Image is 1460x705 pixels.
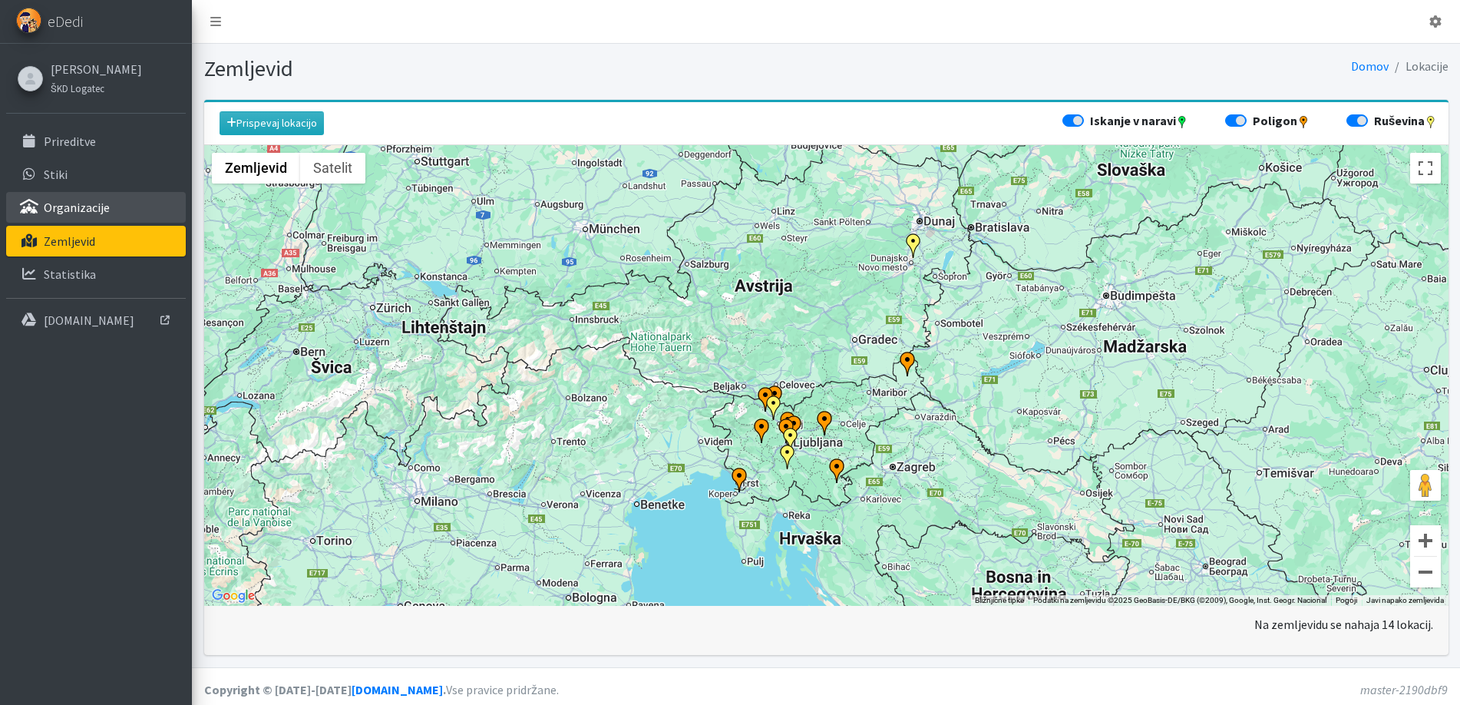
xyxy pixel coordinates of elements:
[44,134,96,149] p: Prireditve
[48,10,83,33] span: eDedi
[775,445,800,469] div: Bloke
[6,159,186,190] a: Stiki
[208,586,259,606] a: Odprite to območje v Google Zemljevidih (odpre se novo okno)
[44,313,134,328] p: [DOMAIN_NAME]
[761,396,786,420] div: Gramoznica KD Naklo
[895,352,920,376] div: ŠKD Goričko
[204,682,446,697] strong: Copyright © [DATE]-[DATE] .
[1425,116,1437,128] img: yellow-dot.png
[1410,470,1441,501] button: Možica spustite na zemljevid, da odprete Street View
[824,458,849,483] div: ERP Bela krajina
[812,411,837,435] div: KD Zagorje
[44,266,96,282] p: Statistika
[6,305,186,336] a: [DOMAIN_NAME]
[352,682,443,697] a: [DOMAIN_NAME]
[1351,58,1389,74] a: Domov
[1410,557,1441,587] button: Pomanjšaj
[1389,55,1448,78] li: Lokacije
[774,419,798,443] div: Poligon KD Ljubljana
[208,586,259,606] img: Google
[727,468,751,492] div: Poligon KD Obala
[6,126,186,157] a: Prireditve
[1410,153,1441,184] button: Preklopi v celozaslonski pogled
[901,233,926,258] div: Tritol
[1410,525,1441,556] button: Povečaj
[6,226,186,257] a: Zemljevid
[762,386,787,410] div: Poligon KD Storžič
[1366,596,1444,604] a: Javi napako zemljevida
[51,82,104,94] small: ŠKD Logatec
[6,192,186,223] a: Organizacije
[1033,596,1326,604] span: Podatki na zemljevidu ©2025 GeoBasis-DE/BKG (©2009), Google, Inst. Geogr. Nacional
[51,60,142,78] a: [PERSON_NAME]
[1336,596,1357,604] a: Pogoji
[1176,116,1188,128] img: green-dot.png
[975,595,1024,606] button: Bližnjične tipke
[749,419,774,443] div: ŠKD Žiri
[1254,615,1433,634] p: Na zemljevidu se nahaja 14 lokacij.
[6,259,186,290] a: Statistika
[51,78,142,97] a: ŠKD Logatec
[220,111,324,135] a: Prispevaj lokacijo
[16,8,41,33] img: eDedi
[1090,111,1188,130] label: Iskanje v naravi
[778,428,803,452] div: Ruševinski poligon Ig
[1374,111,1437,130] label: Ruševina
[44,167,68,182] p: Stiki
[300,153,365,184] button: Pokaži satelitske posnetke
[1297,116,1310,128] img: orange-dot.png
[1360,682,1448,697] em: master-2190dbf9
[212,153,300,184] button: Pokaži zemljevid ulice
[1253,111,1310,130] label: Poligon
[753,387,778,412] div: Poligon ŠKD Lesce-Radovljica
[775,412,800,436] div: SAR.SI
[204,55,821,82] h1: Zemljevid
[44,200,110,215] p: Organizacije
[781,415,806,440] div: Poligon ŠKD Krim
[44,233,95,249] p: Zemljevid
